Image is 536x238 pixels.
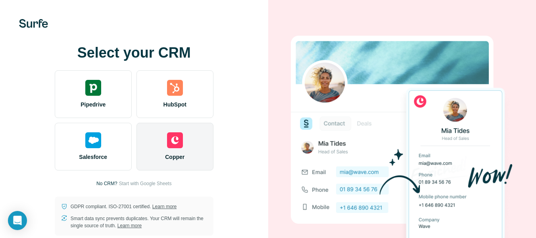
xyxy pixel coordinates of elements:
[167,132,183,148] img: copper's logo
[55,45,213,61] h1: Select your CRM
[167,80,183,96] img: hubspot's logo
[8,211,27,230] div: Open Intercom Messenger
[163,101,186,108] span: HubSpot
[85,80,101,96] img: pipedrive's logo
[117,223,142,228] a: Learn more
[96,180,117,187] p: No CRM?
[152,204,177,209] a: Learn more
[85,132,101,148] img: salesforce's logo
[19,19,48,28] img: Surfe's logo
[165,153,184,161] span: Copper
[71,203,177,210] p: GDPR compliant. ISO-27001 certified.
[119,180,172,187] button: Start with Google Sheets
[71,215,207,229] p: Smart data sync prevents duplicates. Your CRM will remain the single source of truth.
[79,153,107,161] span: Salesforce
[81,101,106,108] span: Pipedrive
